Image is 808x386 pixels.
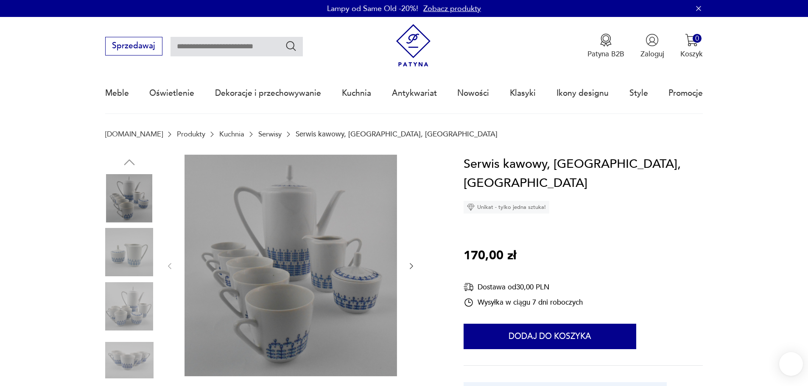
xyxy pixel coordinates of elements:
a: Sprzedawaj [105,43,162,50]
img: Ikona koszyka [685,33,698,47]
button: Dodaj do koszyka [464,324,636,349]
img: Ikonka użytkownika [646,33,659,47]
a: Antykwariat [392,74,437,113]
a: Nowości [457,74,489,113]
a: Ikony designu [556,74,609,113]
img: Zdjęcie produktu Serwis kawowy, Kahla, Niemcy [105,228,154,276]
a: [DOMAIN_NAME] [105,130,163,138]
p: 170,00 zł [464,246,516,266]
a: Serwisy [258,130,282,138]
img: Ikona diamentu [467,203,475,211]
a: Produkty [177,130,205,138]
a: Ikona medaluPatyna B2B [587,33,624,59]
a: Kuchnia [219,130,244,138]
img: Ikona medalu [599,33,612,47]
img: Patyna - sklep z meblami i dekoracjami vintage [392,24,435,67]
p: Patyna B2B [587,49,624,59]
button: Szukaj [285,40,297,52]
img: Zdjęcie produktu Serwis kawowy, Kahla, Niemcy [185,155,397,376]
a: Oświetlenie [149,74,194,113]
img: Zdjęcie produktu Serwis kawowy, Kahla, Niemcy [105,282,154,330]
p: Koszyk [680,49,703,59]
p: Serwis kawowy, [GEOGRAPHIC_DATA], [GEOGRAPHIC_DATA] [296,130,498,138]
div: Dostawa od 30,00 PLN [464,282,583,292]
a: Meble [105,74,129,113]
button: Zaloguj [640,33,664,59]
a: Kuchnia [342,74,371,113]
button: Sprzedawaj [105,37,162,56]
img: Ikona dostawy [464,282,474,292]
a: Style [629,74,648,113]
div: 0 [693,34,702,43]
a: Promocje [668,74,703,113]
p: Lampy od Same Old -20%! [327,3,418,14]
button: Patyna B2B [587,33,624,59]
a: Klasyki [510,74,536,113]
img: Zdjęcie produktu Serwis kawowy, Kahla, Niemcy [105,174,154,222]
h1: Serwis kawowy, [GEOGRAPHIC_DATA], [GEOGRAPHIC_DATA] [464,155,703,193]
p: Zaloguj [640,49,664,59]
div: Wysyłka w ciągu 7 dni roboczych [464,297,583,308]
iframe: Smartsupp widget button [779,352,803,376]
a: Dekoracje i przechowywanie [215,74,321,113]
a: Zobacz produkty [423,3,481,14]
div: Unikat - tylko jedna sztuka! [464,201,549,214]
button: 0Koszyk [680,33,703,59]
img: Zdjęcie produktu Serwis kawowy, Kahla, Niemcy [105,336,154,384]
